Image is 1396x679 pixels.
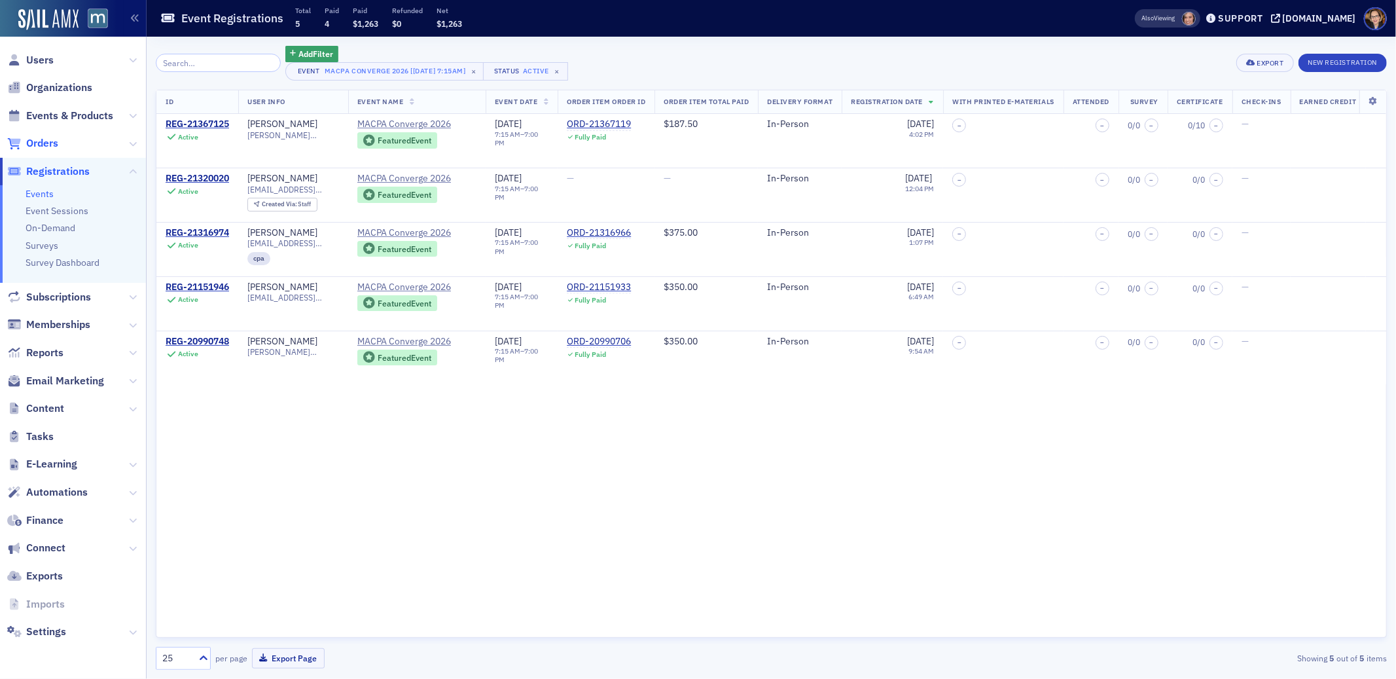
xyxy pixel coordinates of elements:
a: Surveys [26,240,58,251]
span: $350.00 [664,335,698,347]
a: Automations [7,485,88,500]
span: — [1242,281,1249,293]
a: MACPA Converge 2026 [357,227,476,239]
div: Active [178,241,198,249]
span: – [1214,339,1218,346]
a: [PERSON_NAME] [247,282,317,293]
span: – [1214,176,1218,184]
span: – [1214,230,1218,238]
span: Subscriptions [26,290,91,304]
a: E-Learning [7,457,77,471]
span: [PERSON_NAME][EMAIL_ADDRESS][DOMAIN_NAME] [247,347,339,357]
a: Email Marketing [7,374,104,388]
a: Memberships [7,318,90,332]
div: Active [523,67,549,75]
span: – [1101,339,1105,346]
button: Export Page [252,648,325,669]
span: Email Marketing [26,374,104,388]
div: cpa [247,252,270,265]
time: 7:15 AM [495,130,520,139]
span: – [1101,176,1105,184]
span: $0 [392,18,401,29]
div: Event [295,67,323,75]
div: REG-21151946 [166,282,229,293]
span: [EMAIL_ADDRESS][DOMAIN_NAME] [247,293,339,303]
div: Featured Event [357,350,437,366]
h1: Event Registrations [181,10,283,26]
span: Created Via : [262,200,298,208]
span: × [468,65,480,77]
time: 12:04 PM [905,184,934,193]
a: Settings [7,625,66,639]
button: StatusActive× [483,62,568,81]
a: Imports [7,597,65,612]
a: [PERSON_NAME] [247,119,317,130]
a: [PERSON_NAME] [247,336,317,348]
div: REG-21316974 [166,227,229,239]
div: In-Person [767,173,832,185]
div: Active [178,133,198,141]
time: 7:15 AM [495,238,520,247]
a: Events [26,188,54,200]
span: – [1150,176,1154,184]
span: – [1214,284,1218,292]
a: View Homepage [79,9,108,31]
span: – [958,230,961,238]
span: Organizations [26,81,92,95]
a: MACPA Converge 2026 [357,173,476,185]
div: – [495,347,548,364]
span: [PERSON_NAME][EMAIL_ADDRESS][PERSON_NAME][DOMAIN_NAME] [247,130,339,140]
span: 0 / 0 [1192,175,1205,185]
div: ORD-21367119 [567,119,631,130]
img: SailAMX [18,9,79,30]
span: Reports [26,346,63,360]
a: Connect [7,541,65,555]
div: Fully Paid [575,296,606,304]
span: [DATE] [495,281,522,293]
span: Survey [1130,97,1158,106]
span: [DATE] [495,118,522,130]
span: Add Filter [298,48,333,60]
img: SailAMX [88,9,108,29]
span: [DATE] [495,227,522,238]
a: MACPA Converge 2026 [357,119,476,130]
div: – [495,238,548,255]
span: ID [166,97,173,106]
button: EventMACPA Converge 2026 [[DATE] 7:15am]× [285,62,485,81]
span: 0 / 10 [1188,120,1205,130]
span: [DATE] [905,172,932,184]
span: – [958,176,961,184]
a: Event Sessions [26,205,88,217]
a: REG-21320020 [166,173,229,185]
span: — [1242,118,1249,130]
span: $350.00 [664,281,698,293]
span: – [1101,230,1105,238]
a: REG-21367125 [166,119,229,130]
a: MACPA Converge 2026 [357,282,476,293]
a: ORD-21316966 [567,227,631,239]
time: 9:54 AM [908,346,934,356]
span: – [958,284,961,292]
span: Events & Products [26,109,113,123]
span: – [958,339,961,346]
p: Paid [325,6,339,15]
button: [DOMAIN_NAME] [1271,14,1361,23]
div: – [495,130,548,147]
span: – [1101,122,1105,130]
span: – [1150,122,1154,130]
span: – [958,122,961,130]
span: Katie Foo [1182,12,1196,26]
span: MACPA Converge 2026 [357,336,476,348]
a: Exports [7,569,63,583]
button: AddFilter [285,46,339,62]
a: On-Demand [26,222,75,234]
span: — [567,172,574,184]
span: Event Date [495,97,537,106]
span: × [552,65,564,77]
div: [PERSON_NAME] [247,173,317,185]
span: [DATE] [495,335,522,347]
div: In-Person [767,119,832,130]
span: Earned Credit [1300,97,1357,106]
